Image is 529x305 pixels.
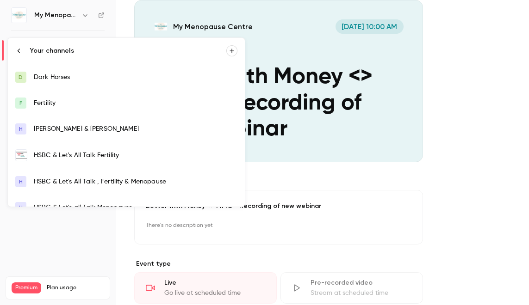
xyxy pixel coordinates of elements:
[34,177,237,186] div: HSBC & Let's All Talk , Fertility & Menopause
[34,98,237,108] div: Fertility
[19,203,23,212] span: H
[19,125,23,133] span: H
[30,46,226,55] div: Your channels
[19,73,23,81] span: D
[34,203,237,212] div: HSBC & Let's all Talk Menopause
[16,150,27,161] img: HSBC & Let's All Talk Fertility
[19,177,23,186] span: H
[34,73,237,82] div: Dark Horses
[34,124,237,134] div: [PERSON_NAME] & [PERSON_NAME]
[19,99,22,107] span: F
[34,151,237,160] div: HSBC & Let's All Talk Fertility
